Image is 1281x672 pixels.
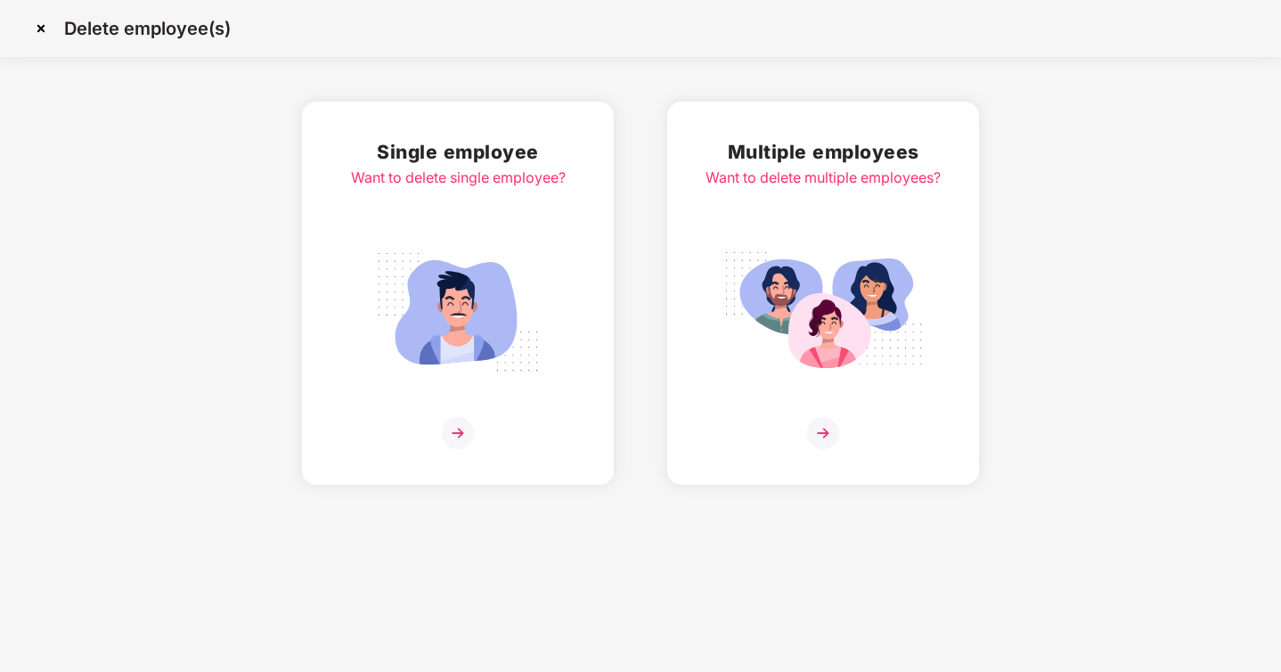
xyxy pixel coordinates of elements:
[706,137,941,167] h2: Multiple employees
[723,242,923,381] img: svg+xml;base64,PHN2ZyB4bWxucz0iaHR0cDovL3d3dy53My5vcmcvMjAwMC9zdmciIGlkPSJNdWx0aXBsZV9lbXBsb3llZS...
[27,14,55,43] img: svg+xml;base64,PHN2ZyBpZD0iQ3Jvc3MtMzJ4MzIiIHhtbG5zPSJodHRwOi8vd3d3LnczLm9yZy8yMDAwL3N2ZyIgd2lkdG...
[706,167,941,189] div: Want to delete multiple employees?
[351,167,566,189] div: Want to delete single employee?
[351,137,566,167] h2: Single employee
[442,417,474,449] img: svg+xml;base64,PHN2ZyB4bWxucz0iaHR0cDovL3d3dy53My5vcmcvMjAwMC9zdmciIHdpZHRoPSIzNiIgaGVpZ2h0PSIzNi...
[64,18,231,39] p: Delete employee(s)
[358,242,558,381] img: svg+xml;base64,PHN2ZyB4bWxucz0iaHR0cDovL3d3dy53My5vcmcvMjAwMC9zdmciIGlkPSJTaW5nbGVfZW1wbG95ZWUiIH...
[807,417,839,449] img: svg+xml;base64,PHN2ZyB4bWxucz0iaHR0cDovL3d3dy53My5vcmcvMjAwMC9zdmciIHdpZHRoPSIzNiIgaGVpZ2h0PSIzNi...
